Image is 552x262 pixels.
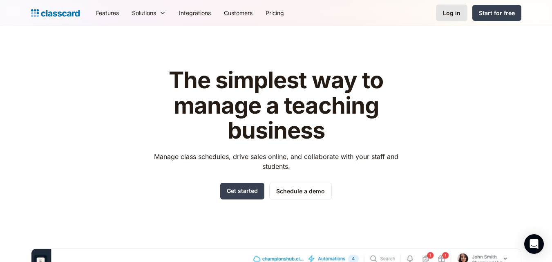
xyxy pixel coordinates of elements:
a: Customers [217,4,259,22]
div: Solutions [132,9,156,17]
a: Integrations [172,4,217,22]
div: Solutions [125,4,172,22]
a: Log in [436,4,467,21]
div: Open Intercom Messenger [524,234,544,254]
a: Start for free [472,5,521,21]
div: Start for free [479,9,515,17]
a: Schedule a demo [269,183,332,199]
a: Features [89,4,125,22]
a: Pricing [259,4,291,22]
div: Log in [443,9,460,17]
h1: The simplest way to manage a teaching business [146,68,406,143]
a: Get started [220,183,264,199]
p: Manage class schedules, drive sales online, and collaborate with your staff and students. [146,152,406,171]
a: Logo [31,7,80,19]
